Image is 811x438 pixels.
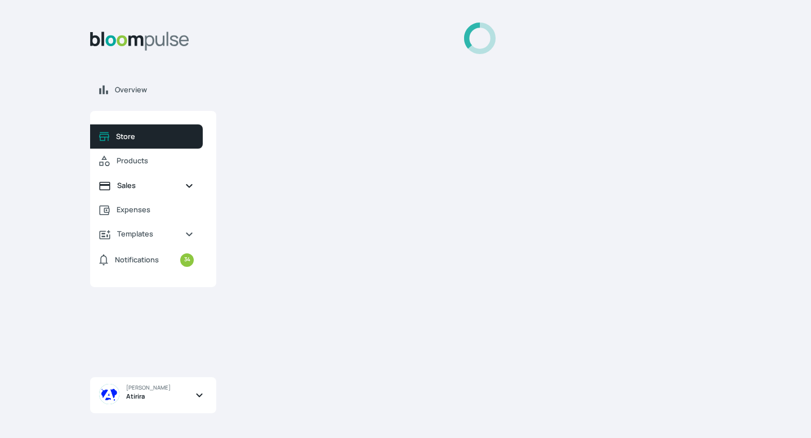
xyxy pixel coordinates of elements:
span: Sales [117,180,176,191]
span: Notifications [115,254,159,265]
span: Templates [117,229,176,239]
a: Expenses [90,198,203,222]
a: Overview [90,78,216,102]
img: Bloom Logo [90,32,189,51]
span: Expenses [117,204,194,215]
a: Products [90,149,203,173]
small: 34 [180,253,194,267]
a: Templates [90,222,203,246]
span: Products [117,155,194,166]
span: Overview [115,84,207,95]
span: [PERSON_NAME] [126,384,171,392]
span: Atirira [126,392,145,401]
a: Notifications34 [90,247,203,274]
a: Store [90,124,203,149]
aside: Sidebar [90,23,216,424]
a: Sales [90,173,203,198]
span: Store [116,131,194,142]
